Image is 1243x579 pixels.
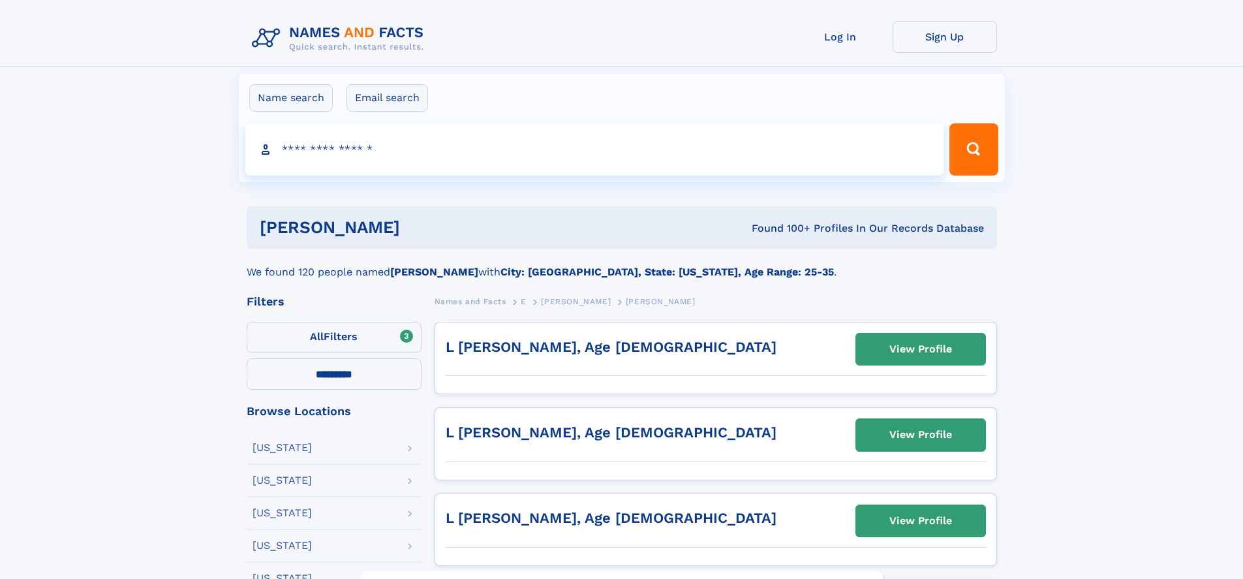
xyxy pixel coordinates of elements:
div: View Profile [889,334,952,364]
a: View Profile [856,419,985,450]
b: [PERSON_NAME] [390,266,478,278]
img: Logo Names and Facts [247,21,435,56]
a: View Profile [856,505,985,537]
span: E [521,297,527,306]
input: search input [245,123,944,176]
a: E [521,293,527,309]
label: Name search [249,84,333,112]
div: Filters [247,296,422,307]
a: Log In [788,21,893,53]
div: View Profile [889,506,952,536]
button: Search Button [949,123,998,176]
div: View Profile [889,420,952,450]
div: [US_STATE] [253,508,312,518]
a: L [PERSON_NAME], Age [DEMOGRAPHIC_DATA] [446,339,776,355]
div: We found 120 people named with . [247,249,997,280]
a: Names and Facts [435,293,506,309]
div: Found 100+ Profiles In Our Records Database [575,221,984,236]
b: City: [GEOGRAPHIC_DATA], State: [US_STATE], Age Range: 25-35 [500,266,834,278]
label: Email search [346,84,428,112]
a: [PERSON_NAME] [541,293,611,309]
label: Filters [247,322,422,353]
span: [PERSON_NAME] [626,297,696,306]
div: [US_STATE] [253,443,312,453]
div: Browse Locations [247,405,422,417]
div: [US_STATE] [253,540,312,551]
span: [PERSON_NAME] [541,297,611,306]
a: Sign Up [893,21,997,53]
span: All [310,330,324,343]
a: View Profile [856,334,985,365]
a: L [PERSON_NAME], Age [DEMOGRAPHIC_DATA] [446,510,776,526]
div: [US_STATE] [253,475,312,486]
a: L [PERSON_NAME], Age [DEMOGRAPHIC_DATA] [446,424,776,441]
h1: [PERSON_NAME] [260,219,576,236]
